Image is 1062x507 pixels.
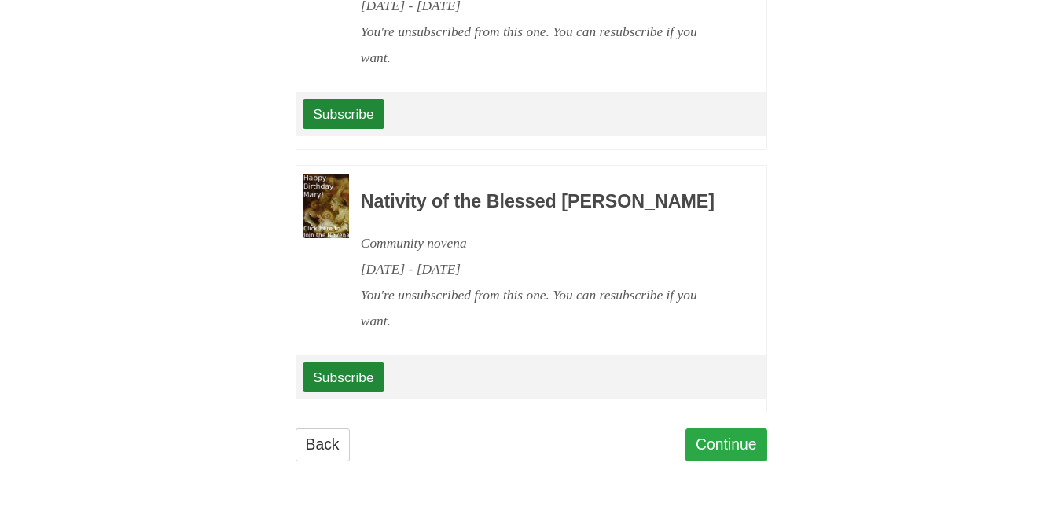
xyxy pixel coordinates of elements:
div: Community novena [361,230,724,256]
h3: Nativity of the Blessed [PERSON_NAME] [361,192,724,212]
a: Subscribe [303,99,384,129]
a: Subscribe [303,362,384,392]
a: Continue [685,428,767,461]
div: [DATE] - [DATE] [361,256,724,282]
div: You're unsubscribed from this one. You can resubscribe if you want. [361,282,724,334]
div: You're unsubscribed from this one. You can resubscribe if you want. [361,19,724,71]
a: Back [296,428,350,461]
img: Novena image [303,174,349,238]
